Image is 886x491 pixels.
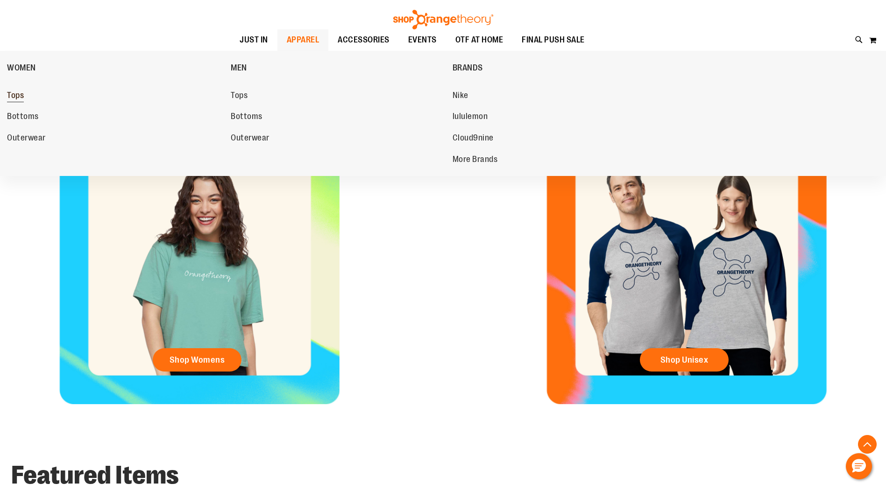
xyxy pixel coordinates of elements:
[453,133,494,145] span: Cloud9nine
[153,348,241,372] a: Shop Womens
[7,108,221,125] a: Bottoms
[277,29,329,51] a: APPAREL
[328,29,399,51] a: ACCESSORIES
[392,10,495,29] img: Shop Orangetheory
[453,56,672,80] a: BRANDS
[399,29,446,51] a: EVENTS
[453,91,468,102] span: Nike
[455,29,503,50] span: OTF AT HOME
[231,63,247,75] span: MEN
[7,133,46,145] span: Outerwear
[170,355,225,365] span: Shop Womens
[231,56,447,80] a: MEN
[446,29,513,51] a: OTF AT HOME
[287,29,319,50] span: APPAREL
[846,453,872,479] button: Hello, have a question? Let’s chat.
[7,63,36,75] span: WOMEN
[408,29,437,50] span: EVENTS
[660,355,709,365] span: Shop Unisex
[231,112,262,123] span: Bottoms
[512,29,594,51] a: FINAL PUSH SALE
[7,87,221,104] a: Tops
[453,63,483,75] span: BRANDS
[231,133,269,145] span: Outerwear
[858,435,877,454] button: Back To Top
[240,29,268,50] span: JUST IN
[640,348,729,372] a: Shop Unisex
[453,112,488,123] span: lululemon
[522,29,585,50] span: FINAL PUSH SALE
[7,91,24,102] span: Tops
[231,91,248,102] span: Tops
[230,29,277,51] a: JUST IN
[7,112,39,123] span: Bottoms
[453,154,498,166] span: More Brands
[338,29,390,50] span: ACCESSORIES
[11,461,179,490] strong: Featured Items
[7,130,221,147] a: Outerwear
[7,56,226,80] a: WOMEN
